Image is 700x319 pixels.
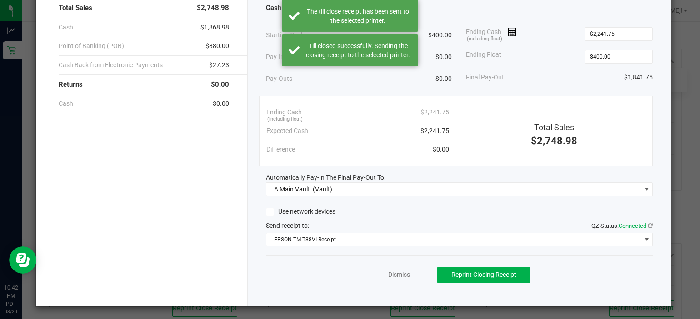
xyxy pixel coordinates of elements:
[267,116,303,123] span: (including float)
[428,30,452,40] span: $400.00
[435,74,452,83] span: $0.00
[266,145,295,154] span: Difference
[59,41,124,51] span: Point of Banking (POB)
[59,99,73,108] span: Cash
[534,123,574,132] span: Total Sales
[266,222,309,229] span: Send receipt to:
[388,270,410,280] a: Dismiss
[59,3,92,13] span: Total Sales
[59,23,73,32] span: Cash
[467,35,502,43] span: (including float)
[466,50,501,64] span: Ending Float
[205,41,229,51] span: $880.00
[420,108,449,117] span: $2,241.75
[531,135,577,147] span: $2,748.98
[266,52,287,62] span: Pay-Ins
[591,222,653,229] span: QZ Status:
[313,186,332,193] span: (Vault)
[207,60,229,70] span: -$27.23
[59,60,163,70] span: Cash Back from Electronic Payments
[305,41,411,59] div: Till closed successfully. Sending the closing receipt to the selected printer.
[435,52,452,62] span: $0.00
[266,108,302,117] span: Ending Cash
[266,74,292,83] span: Pay-Outs
[266,30,305,40] span: Starting Cash
[266,233,641,246] span: EPSON TM-T88VI Receipt
[266,126,308,136] span: Expected Cash
[213,99,229,108] span: $0.00
[59,75,229,94] div: Returns
[433,145,449,154] span: $0.00
[266,174,385,181] span: Automatically Pay-In The Final Pay-Out To:
[466,27,517,41] span: Ending Cash
[619,222,646,229] span: Connected
[197,3,229,13] span: $2,748.98
[624,73,653,82] span: $1,841.75
[266,207,335,216] label: Use network devices
[420,126,449,136] span: $2,241.75
[305,7,411,25] div: The till close receipt has been sent to the selected printer.
[200,23,229,32] span: $1,868.98
[451,271,516,278] span: Reprint Closing Receipt
[274,186,310,193] span: A Main Vault
[466,73,504,82] span: Final Pay-Out
[437,267,530,283] button: Reprint Closing Receipt
[266,3,281,13] span: Cash
[211,79,229,90] span: $0.00
[9,246,36,274] iframe: Resource center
